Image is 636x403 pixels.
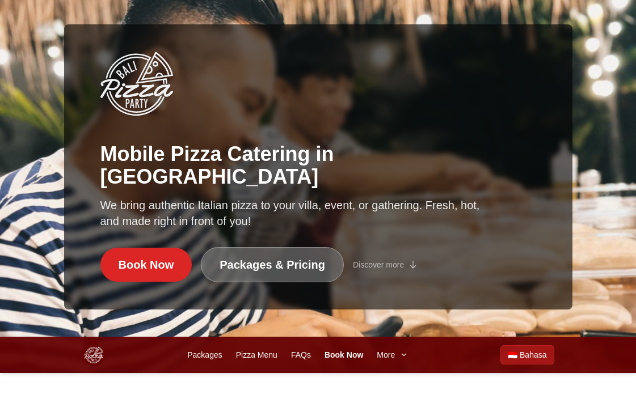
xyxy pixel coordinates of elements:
span: Bahasa [520,349,546,360]
span: More [377,349,395,360]
a: Book Now [100,248,192,282]
a: FAQs [291,349,311,360]
a: Beralih ke Bahasa Indonesia [500,345,554,364]
img: Bali Pizza Party Logo [82,343,105,366]
button: More [377,349,408,360]
h1: Mobile Pizza Catering in [GEOGRAPHIC_DATA] [100,143,536,188]
a: Packages [187,349,222,360]
img: Bali Pizza Party Logo - Mobile Pizza Catering in Bali [100,52,173,116]
a: Packages & Pricing [201,247,344,282]
a: Pizza Menu [236,349,277,360]
span: Discover more [353,259,404,270]
p: We bring authentic Italian pizza to your villa, event, or gathering. Fresh, hot, and made right i... [100,197,482,229]
a: Book Now [325,349,363,360]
